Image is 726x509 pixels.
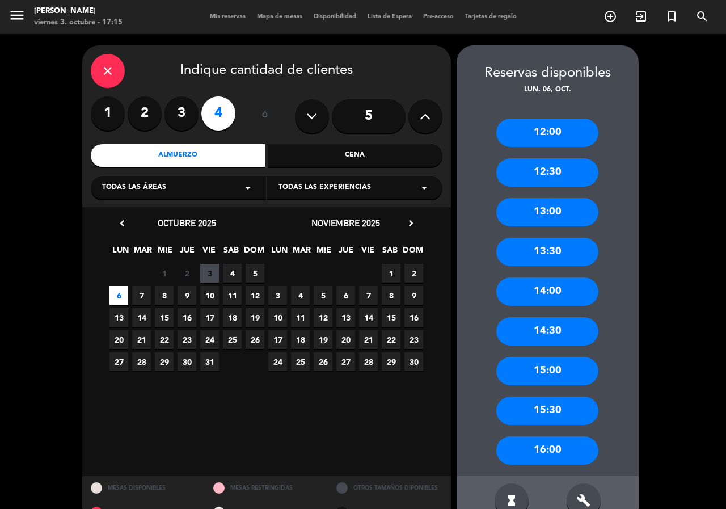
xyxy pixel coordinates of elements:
[155,352,174,371] span: 29
[91,96,125,131] label: 1
[577,494,590,507] i: build
[246,286,264,305] span: 12
[496,158,598,187] div: 12:30
[155,243,174,262] span: MIE
[359,308,378,327] span: 14
[308,14,362,20] span: Disponibilidad
[246,308,264,327] span: 19
[133,243,152,262] span: MAR
[314,243,333,262] span: MIE
[201,96,235,131] label: 4
[496,357,598,385] div: 15:00
[336,352,355,371] span: 27
[417,181,431,195] i: arrow_drop_down
[268,286,287,305] span: 3
[9,7,26,28] button: menu
[403,243,421,262] span: DOM
[102,182,166,193] span: Todas las áreas
[116,217,128,229] i: chevron_left
[109,330,128,349] span: 20
[314,330,332,349] span: 19
[314,352,332,371] span: 26
[132,286,151,305] span: 7
[291,308,310,327] span: 11
[155,286,174,305] span: 8
[178,308,196,327] span: 16
[417,14,459,20] span: Pre-acceso
[382,330,400,349] span: 22
[200,264,219,283] span: 3
[496,317,598,346] div: 14:30
[291,330,310,349] span: 18
[101,64,115,78] i: close
[155,264,174,283] span: 1
[178,286,196,305] span: 9
[91,54,442,88] div: Indique cantidad de clientes
[82,476,205,500] div: MESAS DISPONIBLES
[405,217,417,229] i: chevron_right
[404,286,423,305] span: 9
[109,352,128,371] span: 27
[244,243,263,262] span: DOM
[359,286,378,305] span: 7
[404,330,423,349] span: 23
[200,352,219,371] span: 31
[314,286,332,305] span: 5
[336,243,355,262] span: JUE
[311,217,380,229] span: noviembre 2025
[200,243,218,262] span: VIE
[362,14,417,20] span: Lista de Espera
[292,243,311,262] span: MAR
[246,330,264,349] span: 26
[223,308,242,327] span: 18
[665,10,678,23] i: turned_in_not
[457,62,639,85] div: Reservas disponibles
[246,264,264,283] span: 5
[328,476,451,500] div: OTROS TAMAÑOS DIPONIBLES
[223,286,242,305] span: 11
[358,243,377,262] span: VIE
[204,14,251,20] span: Mis reservas
[178,352,196,371] span: 30
[9,7,26,24] i: menu
[223,330,242,349] span: 25
[200,330,219,349] span: 24
[205,476,328,500] div: MESAS RESTRINGIDAS
[222,243,240,262] span: SAB
[505,494,518,507] i: hourglass_full
[132,330,151,349] span: 21
[381,243,399,262] span: SAB
[291,352,310,371] span: 25
[34,17,123,28] div: viernes 3. octubre - 17:15
[603,10,617,23] i: add_circle_outline
[128,96,162,131] label: 2
[278,182,371,193] span: Todas las experiencias
[155,308,174,327] span: 15
[459,14,522,20] span: Tarjetas de regalo
[109,286,128,305] span: 6
[155,330,174,349] span: 22
[359,330,378,349] span: 21
[241,181,255,195] i: arrow_drop_down
[132,308,151,327] span: 14
[223,264,242,283] span: 4
[336,308,355,327] span: 13
[247,96,284,136] div: ó
[457,85,639,96] div: lun. 06, oct.
[268,308,287,327] span: 10
[164,96,199,131] label: 3
[132,352,151,371] span: 28
[178,243,196,262] span: JUE
[382,308,400,327] span: 15
[496,119,598,147] div: 12:00
[404,308,423,327] span: 16
[496,198,598,226] div: 13:00
[291,286,310,305] span: 4
[158,217,216,229] span: octubre 2025
[496,238,598,266] div: 13:30
[314,308,332,327] span: 12
[404,264,423,283] span: 2
[336,286,355,305] span: 6
[34,6,123,17] div: [PERSON_NAME]
[382,352,400,371] span: 29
